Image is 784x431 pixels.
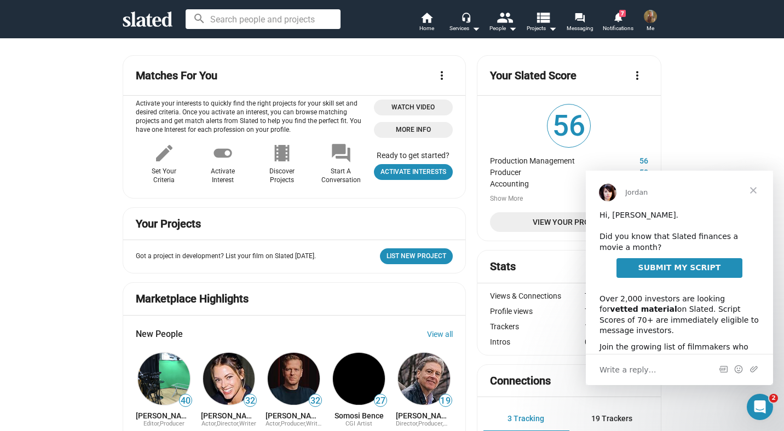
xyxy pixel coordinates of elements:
[330,142,352,164] mat-icon: forum
[603,22,633,35] span: Notifications
[136,68,217,83] mat-card-title: Matches For You
[769,394,778,403] span: 2
[321,167,361,185] div: Start A Conversation
[271,142,293,164] mat-icon: local_movies
[591,414,632,423] span: 19 Trackers
[407,11,446,35] a: Home
[490,154,607,165] dt: Production Management
[599,11,637,35] a: 7Notifications
[637,8,664,36] button: Maxine de VereMe
[374,100,453,115] button: Open 'Opportunities Intro Video' dialog
[136,292,249,306] mat-card-title: Marketplace Highlights
[381,102,446,113] span: Watch Video
[585,322,616,331] div: 19
[607,154,648,165] dd: 56
[420,11,433,24] mat-icon: home
[484,11,522,35] button: People
[443,420,460,427] span: Writer
[381,124,446,136] span: More Info
[212,142,234,164] mat-icon: toggle_on
[268,353,320,405] img: Casey Krehbiel
[331,411,387,420] a: Somosi Bence
[244,395,256,406] span: 32
[490,307,585,316] div: Profile views
[607,165,648,177] dd: 50
[281,420,306,427] span: Producer,
[440,395,452,406] span: 19
[266,420,281,427] span: Actor,
[535,9,551,25] mat-icon: view_list
[435,69,448,82] mat-icon: more_vert
[490,165,607,177] dt: Producer
[381,166,446,178] span: Activate Interests
[186,9,341,29] input: Search people and projects
[574,12,585,22] mat-icon: forum
[546,22,559,35] mat-icon: arrow_drop_down
[490,337,585,346] div: Intros
[201,420,217,427] span: Actor,
[647,22,654,35] span: Me
[239,420,256,427] span: Writer
[490,292,585,300] div: Views & Connections
[333,353,385,405] img: Somosi Bence
[419,22,434,35] span: Home
[309,395,321,406] span: 32
[427,330,453,339] a: View all
[490,374,551,388] mat-card-title: Connections
[489,22,517,35] div: People
[490,322,585,331] div: Trackers
[567,22,593,35] span: Messaging
[747,394,773,420] iframe: Intercom live chat
[345,420,372,427] span: CGI Artist
[269,167,295,185] div: Discover Projects
[217,420,239,427] span: Director,
[138,353,190,405] img: Oswald j Williams
[153,142,175,164] mat-icon: edit
[136,411,192,420] a: [PERSON_NAME]
[203,353,255,405] img: Nicole Eckenroad
[374,164,453,180] a: Open user profile page - opportunities tab
[136,100,370,135] p: Activate your interests to quickly find the right projects for your skill set and desired criteri...
[631,69,644,82] mat-icon: more_vert
[374,122,453,138] a: More Info
[585,337,616,346] div: 0
[306,420,323,427] span: Writer
[380,248,453,264] a: List New Project
[396,411,452,420] a: [PERSON_NAME]
[585,292,616,300] div: Total
[490,68,577,83] mat-card-title: Your Slated Score
[374,395,387,406] span: 27
[561,11,599,35] a: Messaging
[522,11,561,35] button: Projects
[136,328,183,340] span: New People
[136,252,316,261] p: Got a project in development? List your film on Slated [DATE].
[469,22,482,35] mat-icon: arrow_drop_down
[398,353,450,405] img: Michael Fields
[143,420,160,427] span: Editor,
[586,171,773,385] iframe: Intercom live chat message
[396,420,418,427] span: Director,
[508,414,544,423] span: 3 Tracking
[506,22,519,35] mat-icon: arrow_drop_down
[266,411,322,420] a: [PERSON_NAME]
[490,212,648,232] a: View Your Profile
[619,10,626,17] span: 7
[490,195,523,203] button: Show More
[449,22,480,35] div: Services
[180,395,192,406] span: 40
[211,167,235,185] div: Activate Interest
[152,167,176,185] div: Set Your Criteria
[527,22,557,35] span: Projects
[201,411,257,420] a: [PERSON_NAME]
[644,10,657,23] img: Maxine de Vere
[490,177,607,188] dt: Accounting
[418,420,447,427] span: Producer,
